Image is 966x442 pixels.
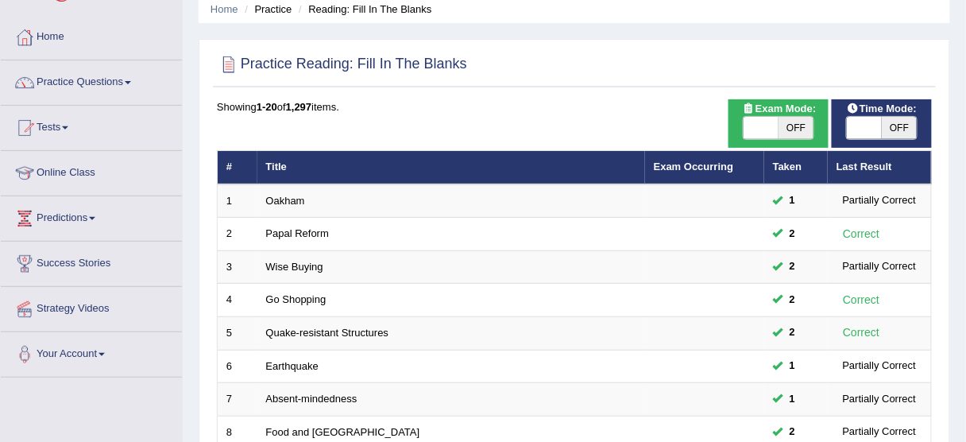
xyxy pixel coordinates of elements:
td: 4 [218,284,257,317]
div: Partially Correct [837,258,922,275]
b: 1,297 [286,101,312,113]
td: 2 [218,218,257,251]
span: Time Mode: [840,101,923,118]
span: You can still take this question [783,424,802,440]
a: Exam Occurring [654,161,733,173]
a: Home [211,3,238,15]
th: Taken [764,151,828,184]
th: Title [257,151,645,184]
a: Home [1,15,182,55]
span: You can still take this question [783,258,802,275]
span: You can still take this question [783,358,802,374]
div: Partially Correct [837,391,922,408]
a: Absent-mindedness [266,393,357,405]
div: Correct [837,291,887,309]
span: Exam Mode: [736,101,822,118]
td: 5 [218,317,257,351]
span: OFF [779,117,813,139]
a: Quake-resistant Structures [266,327,389,339]
div: Showing of items. [217,99,932,114]
div: Partially Correct [837,358,922,374]
span: You can still take this question [783,391,802,408]
a: Go Shopping [266,293,327,305]
a: Online Class [1,151,182,191]
li: Practice [241,2,292,17]
div: Partially Correct [837,424,922,440]
span: You can still take this question [783,192,802,209]
div: Correct [837,225,887,243]
a: Your Account [1,332,182,372]
h2: Practice Reading: Fill In The Blanks [217,52,467,76]
span: You can still take this question [783,292,802,308]
a: Earthquake [266,360,319,372]
td: 6 [218,350,257,383]
a: Tests [1,106,182,145]
a: Success Stories [1,242,182,281]
a: Oakham [266,195,305,207]
th: # [218,151,257,184]
a: Strategy Videos [1,287,182,327]
span: You can still take this question [783,324,802,341]
a: Papal Reform [266,227,329,239]
th: Last Result [828,151,932,184]
td: 1 [218,184,257,218]
div: Partially Correct [837,192,922,209]
a: Predictions [1,196,182,236]
span: OFF [882,117,917,139]
td: 3 [218,250,257,284]
a: Food and [GEOGRAPHIC_DATA] [266,426,420,438]
a: Wise Buying [266,261,323,273]
td: 7 [218,383,257,417]
a: Practice Questions [1,60,182,100]
div: Show exams occurring in exams [728,99,829,148]
b: 1-20 [257,101,277,113]
li: Reading: Fill In The Blanks [295,2,431,17]
span: You can still take this question [783,226,802,242]
div: Correct [837,324,887,342]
